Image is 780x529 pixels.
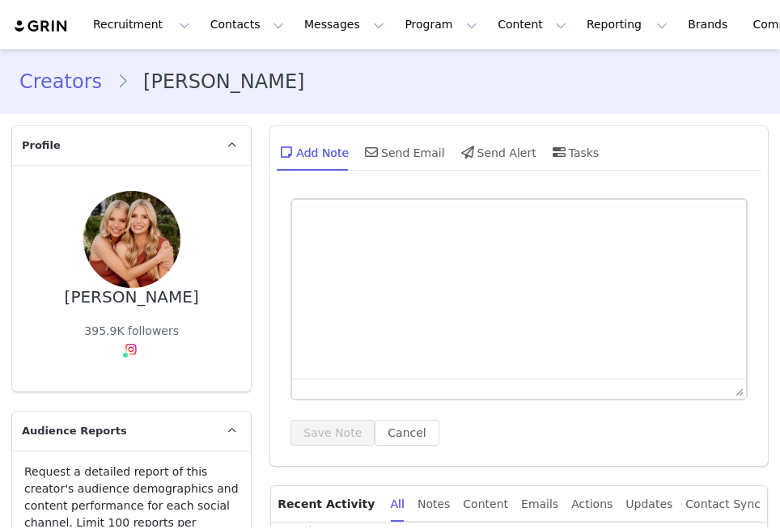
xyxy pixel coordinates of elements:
a: Brands [678,6,742,43]
p: Recent Activity [278,486,377,522]
button: Cancel [375,420,439,446]
button: Save Note [290,420,375,446]
div: Content [463,486,508,523]
img: instagram.svg [125,343,138,356]
div: Add Note [277,133,349,171]
div: Updates [625,486,672,523]
button: Program [395,6,487,43]
iframe: Rich Text Area [292,206,746,379]
a: Creators [19,67,117,96]
div: All [391,486,405,523]
div: Contact Sync [685,486,761,523]
span: Audience Reports [22,423,127,439]
span: Profile [22,138,61,154]
div: [PERSON_NAME] [65,288,199,307]
div: Actions [571,486,613,523]
div: 395.9K followers [84,323,179,340]
div: Send Email [362,133,445,171]
button: Recruitment [83,6,200,43]
div: Emails [521,486,558,523]
img: grin logo [13,19,70,34]
button: Contacts [201,6,294,43]
button: Reporting [577,6,677,43]
div: Send Alert [458,133,536,171]
button: Content [488,6,576,43]
img: 8e307724-134a-40a1-837e-30b430ebddcc.jpg [83,191,180,288]
div: Notes [418,486,450,523]
div: Tasks [549,133,600,171]
button: Messages [295,6,394,43]
div: Press the Up and Down arrow keys to resize the editor. [729,379,746,399]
